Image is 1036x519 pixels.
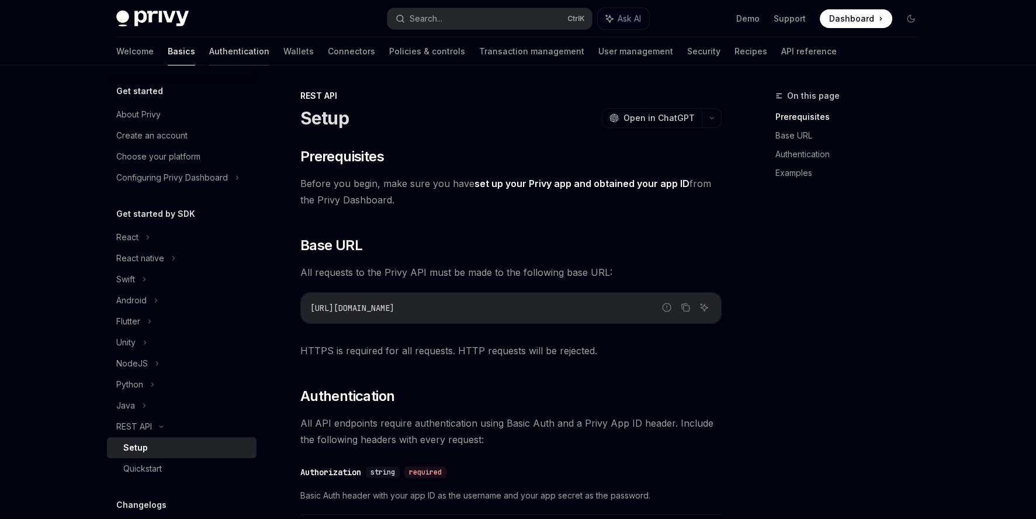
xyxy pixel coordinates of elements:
[618,13,641,25] span: Ask AI
[116,314,140,328] div: Flutter
[734,37,767,65] a: Recipes
[116,378,143,392] div: Python
[116,357,148,371] div: NodeJS
[168,37,195,65] a: Basics
[300,342,722,359] span: HTTPS is required for all requests. HTTP requests will be rejected.
[300,147,384,166] span: Prerequisites
[116,150,200,164] div: Choose your platform
[116,230,138,244] div: React
[310,303,394,313] span: [URL][DOMAIN_NAME]
[107,146,257,167] a: Choose your platform
[107,458,257,479] a: Quickstart
[787,89,840,103] span: On this page
[678,300,693,315] button: Copy the contents from the code block
[300,489,722,503] span: Basic Auth header with your app ID as the username and your app secret as the password.
[107,104,257,125] a: About Privy
[283,37,314,65] a: Wallets
[687,37,720,65] a: Security
[775,164,930,182] a: Examples
[598,37,673,65] a: User management
[829,13,874,25] span: Dashboard
[123,441,148,455] div: Setup
[300,90,722,102] div: REST API
[300,108,349,129] h1: Setup
[116,129,188,143] div: Create an account
[116,272,135,286] div: Swift
[116,84,163,98] h5: Get started
[820,9,892,28] a: Dashboard
[116,108,161,122] div: About Privy
[774,13,806,25] a: Support
[116,171,228,185] div: Configuring Privy Dashboard
[328,37,375,65] a: Connectors
[116,37,154,65] a: Welcome
[602,108,702,128] button: Open in ChatGPT
[116,420,152,434] div: REST API
[116,399,135,413] div: Java
[387,8,592,29] button: Search...CtrlK
[123,462,162,476] div: Quickstart
[300,387,395,406] span: Authentication
[781,37,837,65] a: API reference
[902,9,920,28] button: Toggle dark mode
[479,37,584,65] a: Transaction management
[775,145,930,164] a: Authentication
[775,126,930,145] a: Base URL
[116,293,147,307] div: Android
[389,37,465,65] a: Policies & controls
[116,207,195,221] h5: Get started by SDK
[404,466,446,478] div: required
[107,437,257,458] a: Setup
[697,300,712,315] button: Ask AI
[116,251,164,265] div: React native
[300,264,722,281] span: All requests to the Privy API must be made to the following base URL:
[209,37,269,65] a: Authentication
[370,468,395,477] span: string
[567,14,585,23] span: Ctrl K
[300,236,362,255] span: Base URL
[775,108,930,126] a: Prerequisites
[116,335,136,350] div: Unity
[116,11,189,27] img: dark logo
[116,498,167,512] h5: Changelogs
[410,12,442,26] div: Search...
[598,8,649,29] button: Ask AI
[300,466,361,478] div: Authorization
[300,415,722,448] span: All API endpoints require authentication using Basic Auth and a Privy App ID header. Include the ...
[474,178,689,190] a: set up your Privy app and obtained your app ID
[623,112,695,124] span: Open in ChatGPT
[107,125,257,146] a: Create an account
[300,175,722,208] span: Before you begin, make sure you have from the Privy Dashboard.
[736,13,760,25] a: Demo
[659,300,674,315] button: Report incorrect code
